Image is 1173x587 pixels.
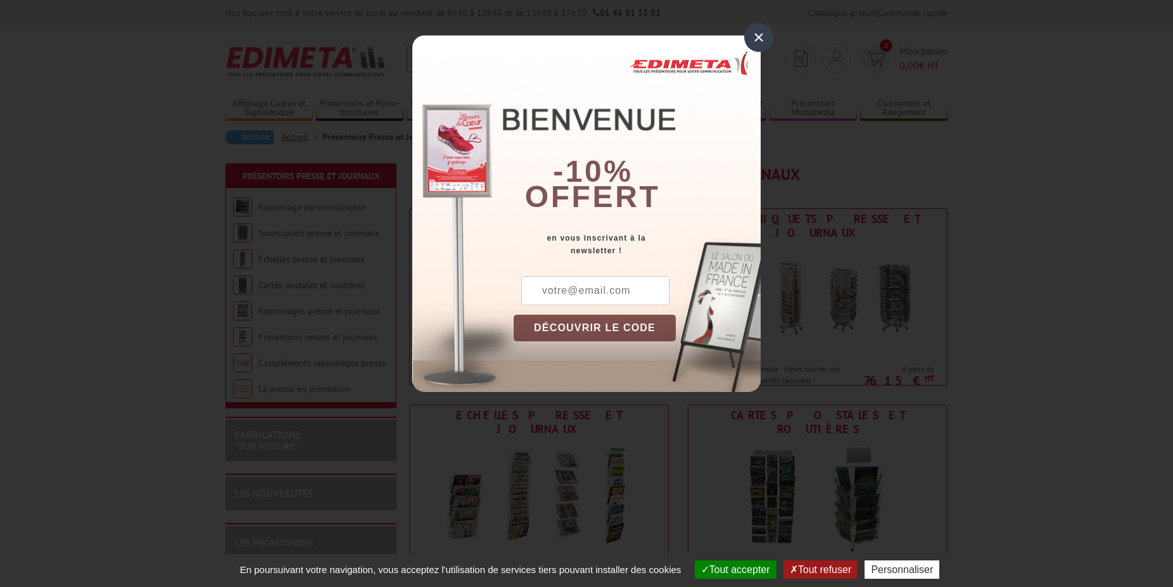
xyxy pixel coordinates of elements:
[525,180,661,213] font: offert
[514,232,761,257] div: en vous inscrivant à la newsletter !
[744,23,773,52] div: ×
[783,560,858,579] button: Tout refuser
[234,564,688,575] span: En poursuivant votre navigation, vous acceptez l'utilisation de services tiers pouvant installer ...
[521,276,669,305] input: votre@email.com
[514,315,676,341] button: DÉCOUVRIR LE CODE
[695,560,777,579] button: Tout accepter
[865,560,939,579] button: Personnaliser (fenêtre modale)
[553,155,633,188] b: -10%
